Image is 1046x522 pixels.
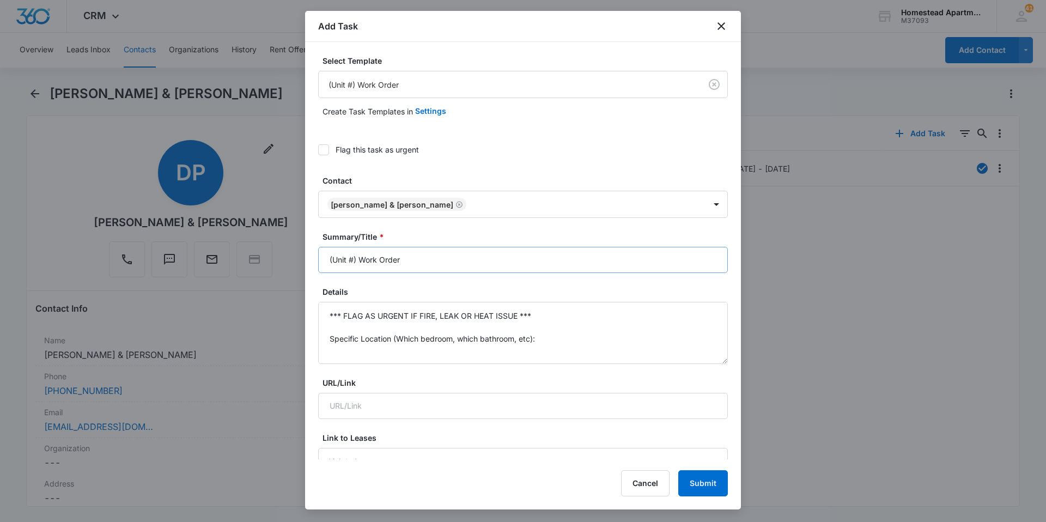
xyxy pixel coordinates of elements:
label: URL/Link [323,377,732,389]
label: Summary/Title [323,231,732,242]
div: [PERSON_NAME] & [PERSON_NAME] [331,200,453,209]
button: Cancel [621,470,670,496]
input: URL/Link [318,393,728,419]
label: Contact [323,175,732,186]
button: Submit [678,470,728,496]
label: Link to Leases [323,432,732,444]
p: Create Task Templates in [323,106,413,117]
div: Remove Destini Pena & Raymond Chavez [453,201,463,208]
input: Summary/Title [318,247,728,273]
h1: Add Task [318,20,358,33]
label: Select Template [323,55,732,66]
button: Settings [415,98,446,124]
textarea: *** FLAG AS URGENT IF FIRE, LEAK OR HEAT ISSUE *** Specific Location (Which bedroom, which bathro... [318,302,728,364]
button: close [715,20,728,33]
label: Details [323,286,732,298]
div: Flag this task as urgent [336,144,419,155]
button: Clear [706,76,723,93]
